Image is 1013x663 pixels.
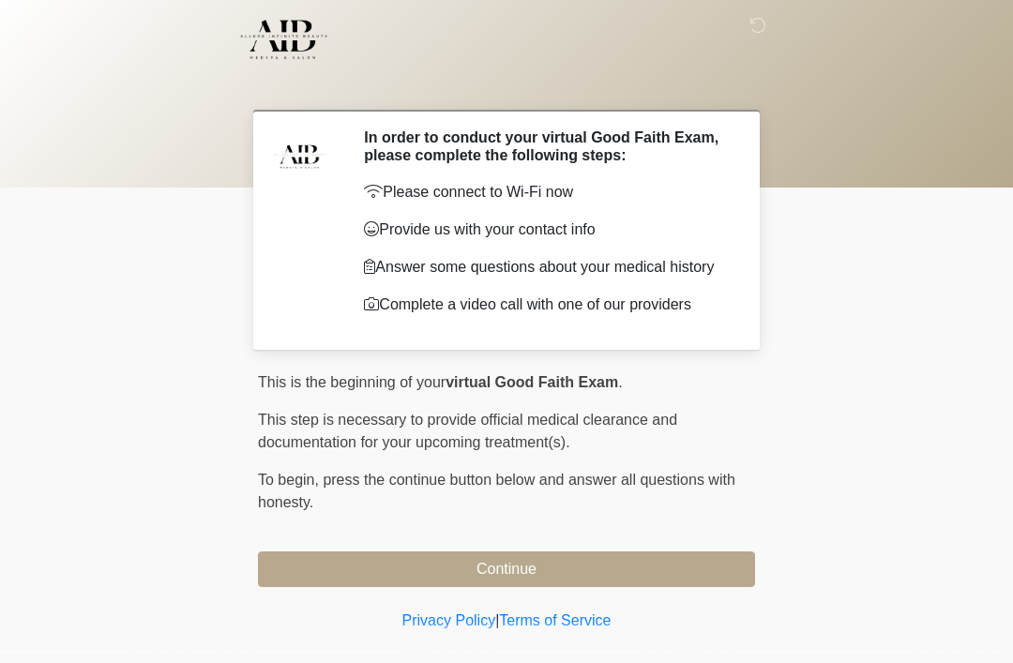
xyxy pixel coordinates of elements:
img: Allure Infinite Beauty Logo [239,14,328,65]
strong: virtual Good Faith Exam [446,374,618,390]
a: Terms of Service [499,612,611,628]
img: Agent Avatar [272,128,328,185]
span: This is the beginning of your [258,374,446,390]
p: Provide us with your contact info [364,218,727,241]
span: This step is necessary to provide official medical clearance and documentation for your upcoming ... [258,412,677,450]
h2: In order to conduct your virtual Good Faith Exam, please complete the following steps: [364,128,727,164]
p: Complete a video call with one of our providers [364,294,727,316]
p: Answer some questions about your medical history [364,256,727,279]
a: Privacy Policy [402,612,496,628]
span: To begin, [258,472,323,488]
span: press the continue button below and answer all questions with honesty. [258,472,735,510]
span: . [618,374,622,390]
a: | [495,612,499,628]
button: Continue [258,551,755,587]
h1: ‎ ‎ [244,68,769,102]
p: Please connect to Wi-Fi now [364,181,727,203]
